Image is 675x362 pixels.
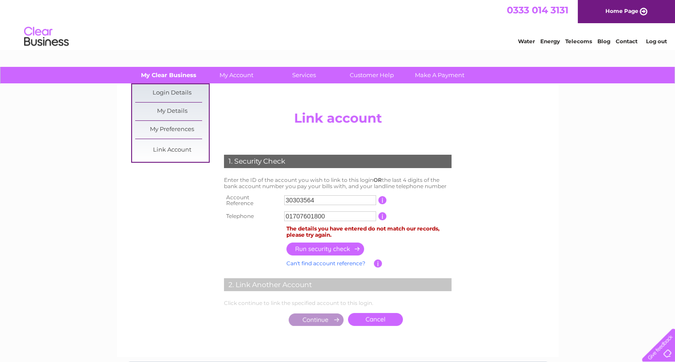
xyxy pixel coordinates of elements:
[286,260,365,267] a: Can't find account reference?
[24,23,69,50] img: logo.png
[135,103,209,120] a: My Details
[378,212,387,220] input: Information
[403,67,476,83] a: Make A Payment
[373,177,382,183] b: OR
[286,226,451,238] div: The details you have entered do not match our records, please try again.
[565,38,592,45] a: Telecoms
[348,313,403,326] a: Cancel
[378,196,387,204] input: Information
[646,38,667,45] a: Log out
[132,67,205,83] a: My Clear Business
[222,175,454,192] td: Enter the ID of the account you wish to link to this login the last 4 digits of the bank account ...
[224,155,451,168] div: 1. Security Check
[289,313,344,326] input: Submit
[374,259,382,267] input: Information
[540,38,560,45] a: Energy
[335,67,409,83] a: Customer Help
[199,67,273,83] a: My Account
[267,67,341,83] a: Services
[222,192,282,210] th: Account Reference
[135,84,209,102] a: Login Details
[135,141,209,159] a: Link Account
[222,298,454,309] td: Click continue to link the specified account to this login.
[518,38,535,45] a: Water
[224,278,451,292] div: 2. Link Another Account
[597,38,610,45] a: Blog
[135,121,209,139] a: My Preferences
[127,5,549,43] div: Clear Business is a trading name of Verastar Limited (registered in [GEOGRAPHIC_DATA] No. 3667643...
[507,4,568,16] a: 0333 014 3131
[222,209,282,223] th: Telephone
[616,38,638,45] a: Contact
